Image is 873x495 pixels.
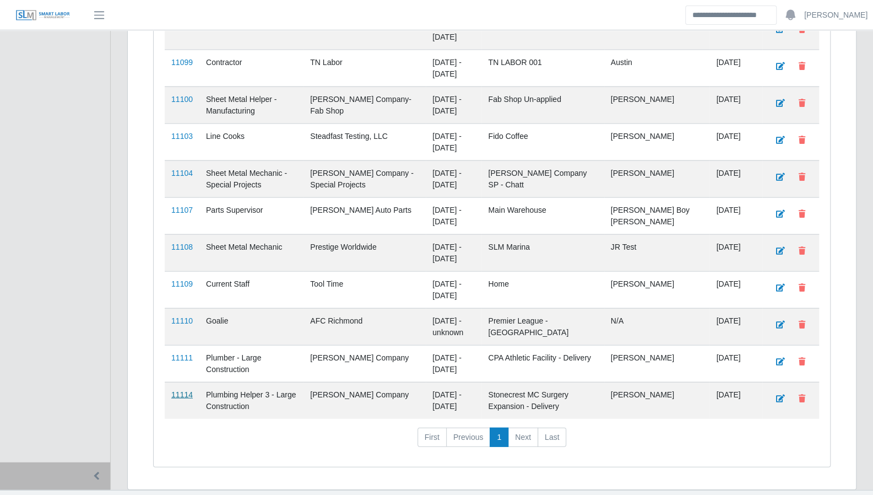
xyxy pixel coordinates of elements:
td: Stonecrest MC Surgery Expansion - Delivery [481,382,604,419]
a: 11108 [171,243,193,251]
a: 11099 [171,58,193,67]
td: [DATE] - [DATE] [426,197,481,234]
a: 11109 [171,279,193,288]
td: [PERSON_NAME] Boy [PERSON_NAME] [604,197,710,234]
td: Line Cooks [199,123,303,160]
td: Fab Shop Un-applied [481,87,604,123]
td: [PERSON_NAME] [604,382,710,419]
td: [PERSON_NAME] [604,345,710,382]
a: 11111 [171,353,193,362]
td: [DATE] - [DATE] [426,13,481,50]
td: [PERSON_NAME] Acura [481,13,604,50]
td: [DATE] - [DATE] [426,160,481,197]
td: [DATE] - [DATE] [426,234,481,271]
td: [DATE] [709,13,762,50]
td: Plumber - Large Construction [199,345,303,382]
td: Journeyman Electrician [199,13,303,50]
td: Current Staff [199,271,303,308]
td: [PERSON_NAME] [604,13,710,50]
td: Tool Time [303,271,426,308]
td: TN LABOR 001 [481,50,604,87]
a: 11114 [171,390,193,399]
td: [DATE] [709,123,762,160]
td: [PERSON_NAME] Company SP - Chatt [481,160,604,197]
td: [PERSON_NAME] Company [303,345,426,382]
td: [PERSON_NAME] Company - Special Projects [303,160,426,197]
a: 11104 [171,169,193,177]
td: Steadfast Testing, LLC [303,123,426,160]
td: [DATE] [709,160,762,197]
td: Sheet Metal Mechanic - Special Projects [199,160,303,197]
td: [PERSON_NAME] [604,271,710,308]
td: [DATE] [709,197,762,234]
td: Home [481,271,604,308]
td: [DATE] [709,345,762,382]
td: [PERSON_NAME] [604,87,710,123]
td: [DATE] - [DATE] [426,87,481,123]
td: Fido Coffee [481,123,604,160]
td: Sheet Metal Helper - Manufacturing [199,87,303,123]
td: [DATE] - [DATE] [426,271,481,308]
td: [DATE] - [DATE] [426,382,481,419]
td: Parts Supervisor [199,197,303,234]
a: 11110 [171,316,193,325]
td: [PERSON_NAME] Company [303,382,426,419]
a: [PERSON_NAME] [804,9,867,21]
td: CPA Athletic Facility - Delivery [481,345,604,382]
td: [DATE] - unknown [426,308,481,345]
td: [PERSON_NAME] [604,160,710,197]
td: Arrow Electric [303,13,426,50]
input: Search [685,6,777,25]
td: [DATE] - [DATE] [426,345,481,382]
td: [DATE] [709,50,762,87]
a: 11100 [171,95,193,104]
td: Sheet Metal Mechanic [199,234,303,271]
a: 11103 [171,132,193,141]
td: Goalie [199,308,303,345]
td: [DATE] [709,308,762,345]
td: Austin [604,50,710,87]
td: [PERSON_NAME] [604,123,710,160]
td: [DATE] [709,271,762,308]
td: [DATE] - [DATE] [426,123,481,160]
td: [DATE] [709,382,762,419]
a: 1 [490,428,508,448]
a: 11107 [171,206,193,214]
td: SLM Marina [481,234,604,271]
td: TN Labor [303,50,426,87]
img: SLM Logo [15,9,71,21]
td: Main Warehouse [481,197,604,234]
td: [PERSON_NAME] Company- Fab Shop [303,87,426,123]
td: Prestige Worldwide [303,234,426,271]
td: Premier League - [GEOGRAPHIC_DATA] [481,308,604,345]
nav: pagination [165,428,819,456]
td: [PERSON_NAME] Auto Parts [303,197,426,234]
td: [DATE] [709,234,762,271]
td: [DATE] - [DATE] [426,50,481,87]
td: Contractor [199,50,303,87]
td: [DATE] [709,87,762,123]
td: JR Test [604,234,710,271]
td: AFC Richmond [303,308,426,345]
td: N/A [604,308,710,345]
td: Plumbing Helper 3 - Large Construction [199,382,303,419]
